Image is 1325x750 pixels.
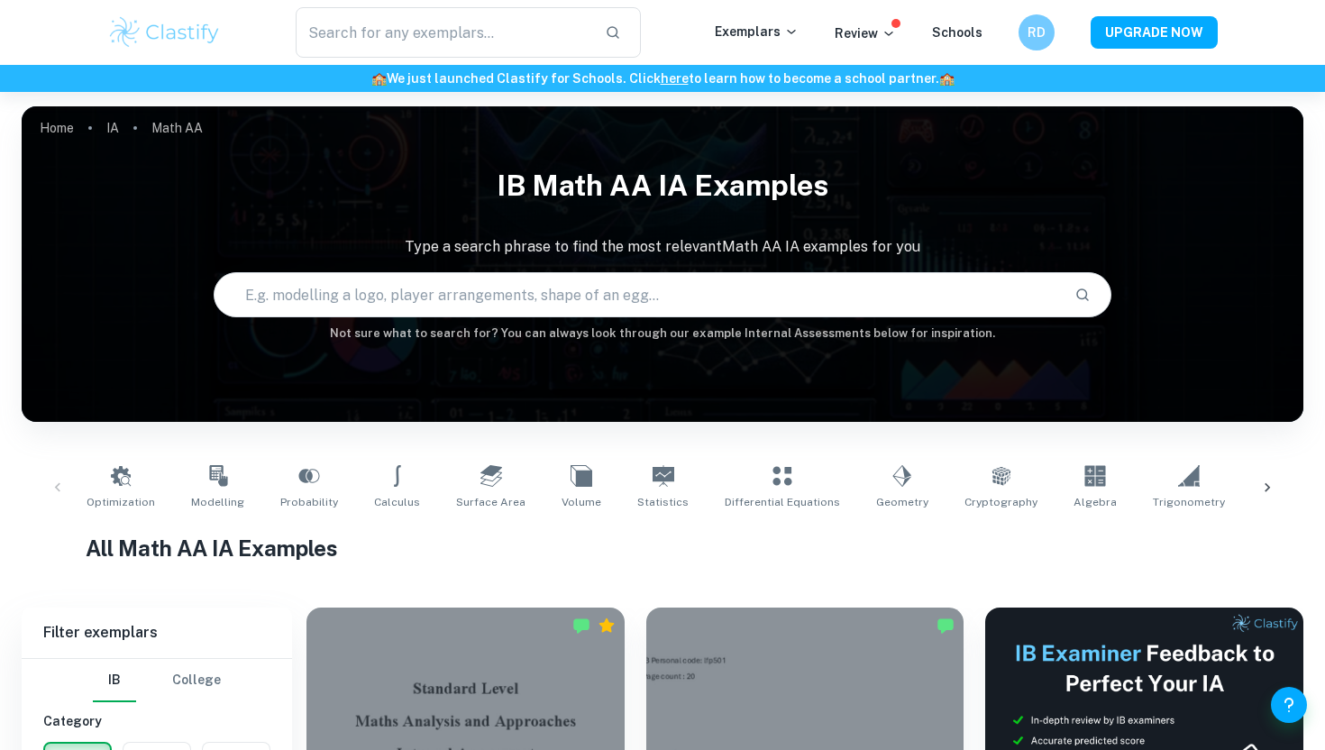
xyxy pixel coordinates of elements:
span: Modelling [191,494,244,510]
div: Filter type choice [93,659,221,702]
span: Probability [280,494,338,510]
h6: Not sure what to search for? You can always look through our example Internal Assessments below f... [22,325,1303,343]
img: Marked [937,617,955,635]
button: Search [1067,279,1098,310]
button: Help and Feedback [1271,687,1307,723]
p: Type a search phrase to find the most relevant Math AA IA examples for you [22,236,1303,258]
h6: Filter exemplars [22,608,292,658]
span: Calculus [374,494,420,510]
span: Surface Area [456,494,525,510]
a: Home [40,115,74,141]
button: UPGRADE NOW [1091,16,1218,49]
p: Review [835,23,896,43]
input: Search for any exemplars... [296,7,590,58]
span: Algebra [1074,494,1117,510]
a: here [661,71,689,86]
span: 🏫 [939,71,955,86]
button: RD [1019,14,1055,50]
span: Volume [562,494,601,510]
h6: Category [43,711,270,731]
h1: All Math AA IA Examples [86,532,1239,564]
h6: We just launched Clastify for Schools. Click to learn how to become a school partner. [4,69,1321,88]
p: Exemplars [715,22,799,41]
span: 🏫 [371,71,387,86]
img: Marked [572,617,590,635]
span: Cryptography [964,494,1037,510]
span: Optimization [87,494,155,510]
img: Clastify logo [107,14,222,50]
span: Geometry [876,494,928,510]
input: E.g. modelling a logo, player arrangements, shape of an egg... [215,270,1059,320]
a: IA [106,115,119,141]
button: College [172,659,221,702]
h1: IB Math AA IA examples [22,157,1303,215]
a: Schools [932,25,982,40]
span: Statistics [637,494,689,510]
span: Differential Equations [725,494,840,510]
p: Math AA [151,118,203,138]
span: Trigonometry [1153,494,1225,510]
button: IB [93,659,136,702]
div: Premium [598,617,616,635]
h6: RD [1027,23,1047,42]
